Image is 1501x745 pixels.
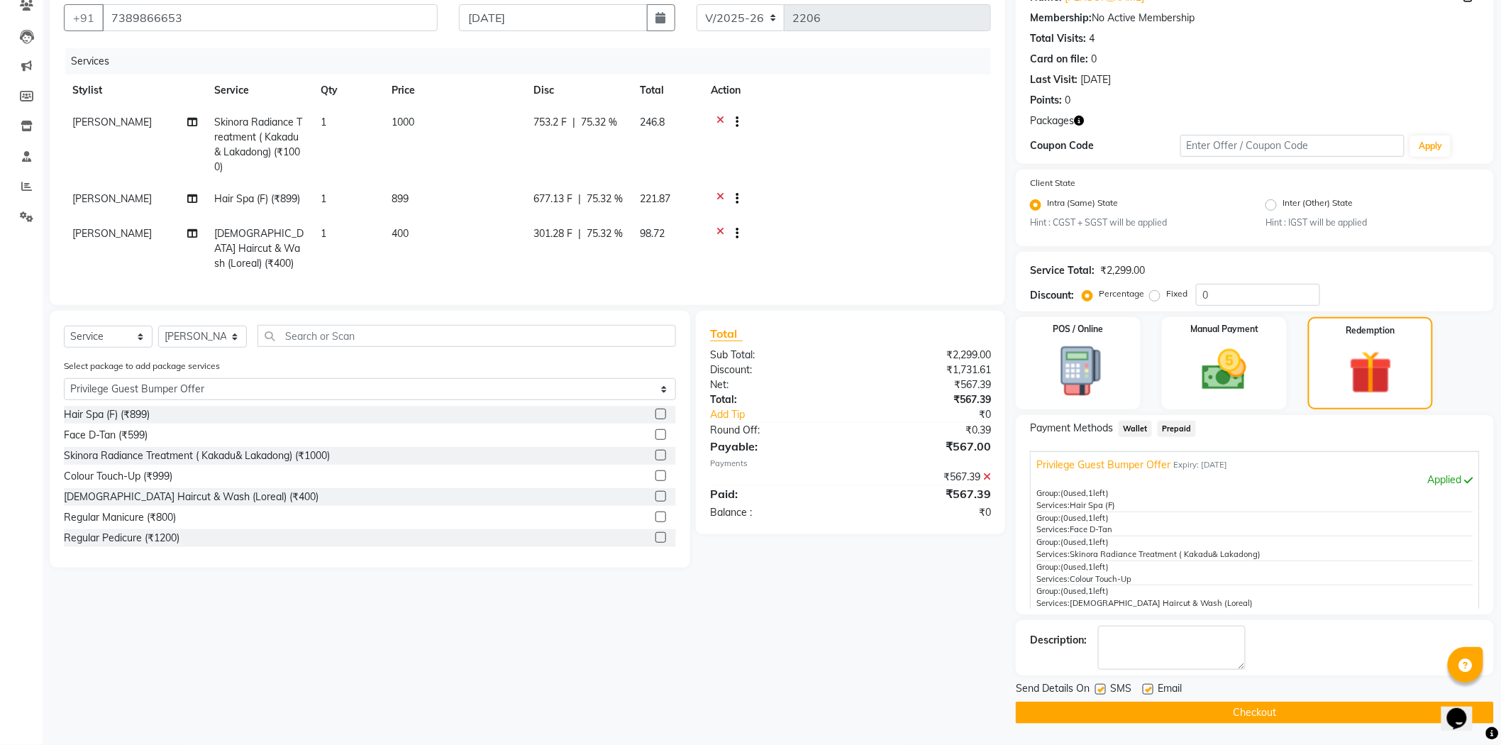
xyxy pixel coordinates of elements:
[578,226,581,241] span: |
[1346,324,1395,337] label: Redemption
[1166,287,1187,300] label: Fixed
[851,470,1002,485] div: ₹567.39
[1099,287,1144,300] label: Percentage
[1036,586,1060,596] span: Group:
[1030,31,1086,46] div: Total Visits:
[1030,263,1095,278] div: Service Total:
[206,74,312,106] th: Service
[1053,323,1104,336] label: POS / Online
[1036,574,1070,584] span: Services:
[1158,681,1182,699] span: Email
[1190,323,1258,336] label: Manual Payment
[1080,72,1111,87] div: [DATE]
[1036,537,1060,547] span: Group:
[72,227,152,240] span: [PERSON_NAME]
[1036,473,1473,487] div: Applied
[1030,114,1074,128] span: Packages
[1030,93,1062,108] div: Points:
[257,325,676,347] input: Search or Scan
[392,116,414,128] span: 1000
[1070,574,1131,584] span: Colour Touch-Up
[64,360,220,372] label: Select package to add package services
[1091,52,1097,67] div: 0
[699,363,851,377] div: Discount:
[702,74,991,106] th: Action
[851,423,1002,438] div: ₹0.39
[1036,524,1070,534] span: Services:
[851,348,1002,363] div: ₹2,299.00
[1060,586,1068,596] span: (0
[1088,513,1093,523] span: 1
[321,116,326,128] span: 1
[1036,458,1170,473] span: Privilege Guest Bumper Offer
[699,485,851,502] div: Paid:
[1158,421,1196,437] span: Prepaid
[533,226,572,241] span: 301.28 F
[214,227,304,270] span: [DEMOGRAPHIC_DATA] Haircut & Wash (Loreal) (₹400)
[214,116,302,173] span: Skinora Radiance Treatment ( Kakadu& Lakadong) (₹1000)
[851,485,1002,502] div: ₹567.39
[699,377,851,392] div: Net:
[1265,216,1480,229] small: Hint : IGST will be applied
[64,448,330,463] div: Skinora Radiance Treatment ( Kakadu& Lakadong) (₹1000)
[1036,598,1070,608] span: Services:
[64,407,150,422] div: Hair Spa (F) (₹899)
[525,74,631,106] th: Disc
[1070,598,1253,608] span: [DEMOGRAPHIC_DATA] Haircut & Wash (Loreal)
[1110,681,1131,699] span: SMS
[65,48,1002,74] div: Services
[1060,586,1109,596] span: used, left)
[64,490,319,504] div: [DEMOGRAPHIC_DATA] Haircut & Wash (Loreal) (₹400)
[1441,688,1487,731] iframe: chat widget
[640,192,670,205] span: 221.87
[640,227,665,240] span: 98.72
[587,192,623,206] span: 75.32 %
[572,115,575,130] span: |
[1065,93,1070,108] div: 0
[1070,524,1112,534] span: Face D-Tan
[1283,197,1353,214] label: Inter (Other) State
[1173,459,1227,471] span: Expiry: [DATE]
[1060,488,1068,498] span: (0
[640,116,665,128] span: 246.8
[1070,549,1261,559] span: Skinora Radiance Treatment ( Kakadu& Lakadong)
[1030,138,1180,153] div: Coupon Code
[64,510,176,525] div: Regular Manicure (₹800)
[1047,197,1118,214] label: Intra (Same) State
[699,505,851,520] div: Balance :
[1060,537,1109,547] span: used, left)
[1042,344,1114,397] img: _pos-terminal.svg
[699,348,851,363] div: Sub Total:
[1060,513,1109,523] span: used, left)
[533,115,567,130] span: 753.2 F
[1410,136,1451,157] button: Apply
[851,505,1002,520] div: ₹0
[1036,513,1060,523] span: Group:
[876,407,1002,422] div: ₹0
[1016,681,1090,699] span: Send Details On
[710,458,991,470] div: Payments
[1088,562,1093,572] span: 1
[1030,11,1480,26] div: No Active Membership
[631,74,702,106] th: Total
[64,4,104,31] button: +91
[1036,488,1060,498] span: Group:
[1060,562,1109,572] span: used, left)
[1030,72,1078,87] div: Last Visit:
[1030,216,1244,229] small: Hint : CGST + SGST will be applied
[1060,513,1068,523] span: (0
[64,531,179,546] div: Regular Pedicure (₹1200)
[1070,500,1115,510] span: Hair Spa (F)
[1030,421,1113,436] span: Payment Methods
[383,74,525,106] th: Price
[1188,344,1261,395] img: _cash.svg
[1089,31,1095,46] div: 4
[851,363,1002,377] div: ₹1,731.61
[581,115,617,130] span: 75.32 %
[1030,633,1087,648] div: Description:
[699,407,876,422] a: Add Tip
[578,192,581,206] span: |
[72,116,152,128] span: [PERSON_NAME]
[64,469,172,484] div: Colour Touch-Up (₹999)
[1088,488,1093,498] span: 1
